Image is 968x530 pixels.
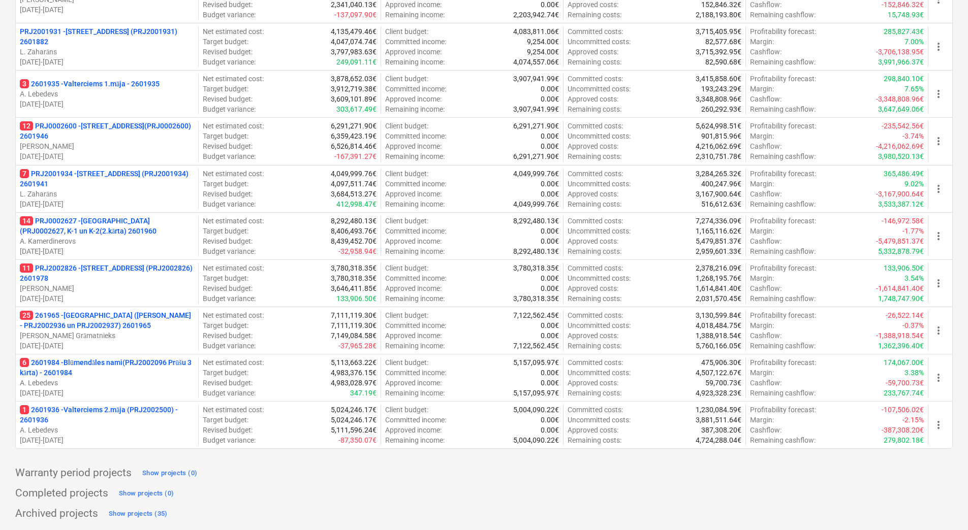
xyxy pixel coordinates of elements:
[902,320,924,330] p: -0.37%
[385,189,442,199] p: Approved income :
[385,141,442,151] p: Approved income :
[203,236,253,246] p: Revised budget :
[385,10,445,20] p: Remaining income :
[20,189,194,199] p: L. Zaharāns
[385,293,445,304] p: Remaining income :
[20,216,194,236] p: PRJ0002627 - [GEOGRAPHIC_DATA] (PRJ0002627, K-1 un K-2(2.kārta) 2601960
[541,94,559,104] p: 0.00€
[696,151,741,161] p: 2,310,751.78€
[568,47,618,57] p: Approved costs :
[527,47,559,57] p: 9,254.00€
[750,47,782,57] p: Cashflow :
[568,104,621,114] p: Remaining costs :
[904,84,924,94] p: 7.65%
[876,94,924,104] p: -3,348,808.96€
[568,131,631,141] p: Uncommitted costs :
[902,226,924,236] p: -1.77%
[385,121,428,131] p: Client budget :
[876,47,924,57] p: -3,706,138.95€
[20,405,194,445] div: 12601936 -Valterciems 2.māja (PRJ2002500) - 2601936A. Lebedevs[DATE]-[DATE]
[20,121,33,130] span: 12
[696,226,741,236] p: 1,165,116.62€
[750,273,774,283] p: Margin :
[20,216,194,256] div: 14PRJ0002627 -[GEOGRAPHIC_DATA] (PRJ0002627, K-1 un K-2(2.kārta) 2601960A. Kamerdinerovs[DATE]-[D...
[541,226,559,236] p: 0.00€
[385,236,442,246] p: Approved income :
[750,121,816,131] p: Profitability forecast :
[20,263,194,283] p: PRJ2002826 - [STREET_ADDRESS] (PRJ2002826) 2601978
[385,263,428,273] p: Client budget :
[20,378,194,388] p: A. Lebedevs
[705,37,741,47] p: 82,577.68€
[20,151,194,161] p: [DATE] - [DATE]
[20,310,194,351] div: 25261965 -[GEOGRAPHIC_DATA] ([PERSON_NAME] - PRJ2002936 un PRJ2002937) 2601965[PERSON_NAME] Grāma...
[20,310,194,330] p: 261965 - [GEOGRAPHIC_DATA] ([PERSON_NAME] - PRJ2002936 un PRJ2002937) 2601965
[385,226,446,236] p: Committed income :
[203,121,264,131] p: Net estimated cost :
[541,283,559,293] p: 0.00€
[203,94,253,104] p: Revised budget :
[750,37,774,47] p: Margin :
[750,10,816,20] p: Remaining cashflow :
[20,79,160,89] p: 2601935 - Valterciems 1.māja - 2601935
[331,216,377,226] p: 8,292,480.13€
[541,273,559,283] p: 0.00€
[876,141,924,151] p: -4,216,062.69€
[750,320,774,330] p: Margin :
[203,37,248,47] p: Target budget :
[878,104,924,114] p: 3,647,649.06€
[20,79,29,88] span: 3
[568,236,618,246] p: Approved costs :
[20,405,29,414] span: 1
[917,481,968,530] iframe: Chat Widget
[541,236,559,246] p: 0.00€
[696,330,741,341] p: 1,388,918.54€
[932,277,945,289] span: more_vert
[750,84,774,94] p: Margin :
[513,310,559,320] p: 7,122,562.45€
[878,199,924,209] p: 3,533,387.12€
[20,199,194,209] p: [DATE] - [DATE]
[696,47,741,57] p: 3,715,392.95€
[20,79,194,109] div: 32601935 -Valterciems 1.māja - 2601935A. Lebedevs[DATE]-[DATE]
[696,273,741,283] p: 1,268,195.76€
[568,216,623,226] p: Committed costs :
[696,141,741,151] p: 4,216,062.69€
[696,74,741,84] p: 3,415,858.60€
[696,283,741,293] p: 1,614,841.40€
[20,141,194,151] p: [PERSON_NAME]
[568,293,621,304] p: Remaining costs :
[568,10,621,20] p: Remaining costs :
[568,199,621,209] p: Remaining costs :
[331,330,377,341] p: 7,149,084.58€
[750,57,816,67] p: Remaining cashflow :
[568,273,631,283] p: Uncommitted costs :
[750,94,782,104] p: Cashflow :
[568,341,621,351] p: Remaining costs :
[750,169,816,179] p: Profitability forecast :
[20,330,194,341] p: [PERSON_NAME] Grāmatnieks
[385,320,446,330] p: Committed income :
[331,94,377,104] p: 3,609,101.89€
[385,47,442,57] p: Approved income :
[750,246,816,256] p: Remaining cashflow :
[336,293,377,304] p: 133,906.50€
[513,216,559,226] p: 8,292,480.13€
[750,26,816,37] p: Profitability forecast :
[878,293,924,304] p: 1,748,747.90€
[696,189,741,199] p: 3,167,900.64€
[904,37,924,47] p: 7.00%
[331,226,377,236] p: 8,406,493.76€
[513,341,559,351] p: 7,122,562.45€
[336,199,377,209] p: 412,998.47€
[701,179,741,189] p: 400,247.96€
[20,358,29,367] span: 6
[701,104,741,114] p: 260,292.93€
[20,425,194,435] p: A. Lebedevs
[203,341,256,351] p: Budget variance :
[385,104,445,114] p: Remaining income :
[568,189,618,199] p: Approved costs :
[20,357,194,378] p: 2601984 - Blūmendāles nami(PRJ2002096 Prūšu 3 kārta) - 2601984
[696,263,741,273] p: 2,378,216.09€
[932,372,945,384] span: more_vert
